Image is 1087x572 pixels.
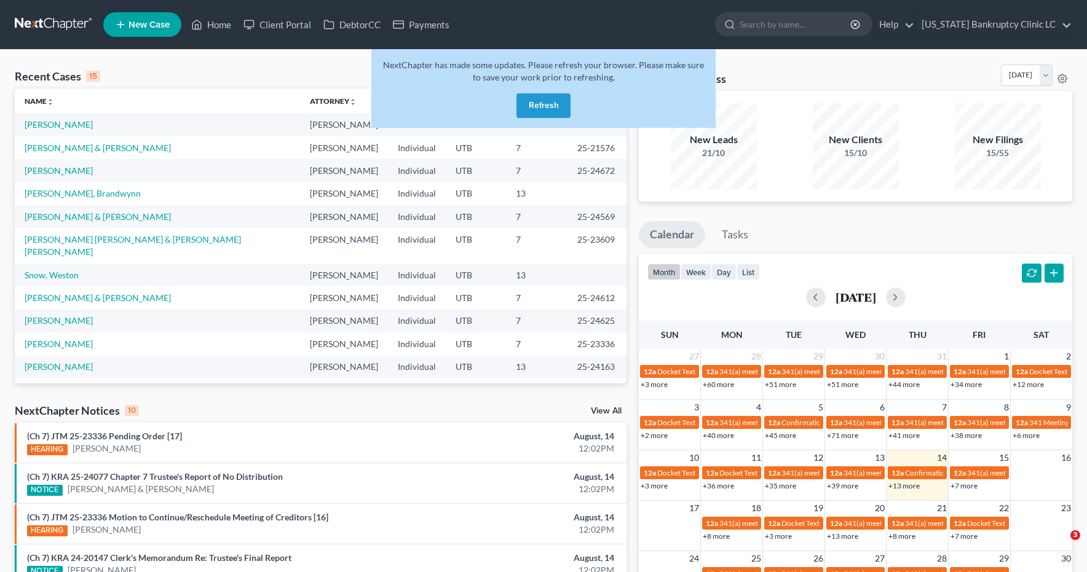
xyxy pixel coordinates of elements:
a: [PERSON_NAME], Brandwynn [25,188,141,198]
a: +12 more [1013,380,1044,389]
button: month [647,264,681,280]
span: 12a [1016,367,1028,376]
span: 12a [644,367,656,376]
div: August, 14 [427,471,614,483]
span: Docket Text: for [PERSON_NAME] & [PERSON_NAME] [657,468,832,477]
span: 23 [1060,501,1072,515]
i: unfold_more [47,98,54,106]
td: [PERSON_NAME] [300,310,388,332]
span: 341(a) meeting for [PERSON_NAME] [719,418,838,427]
td: 7 [506,205,567,228]
td: 7 [506,286,567,309]
a: (Ch 7) JTM 25-23336 Pending Order [17] [27,431,182,441]
td: Individual [388,378,446,401]
td: 7 [506,310,567,332]
a: +6 more [1013,431,1040,440]
span: 10 [688,450,700,465]
div: 15/55 [955,147,1041,159]
td: [PERSON_NAME] [300,356,388,378]
a: +7 more [951,531,978,541]
span: 14 [936,450,948,465]
div: August, 14 [427,430,614,442]
a: +8 more [703,531,730,541]
div: HEARING [27,525,68,536]
a: (Ch 7) KRA 24-20147 Clerk's Memorandum Re: Trustee's Final Report [27,552,291,563]
span: 12a [891,468,904,477]
span: 12a [891,418,904,427]
td: UTB [446,378,506,401]
span: 341(a) meeting for [PERSON_NAME] [844,468,962,477]
a: Attorneyunfold_more [310,96,357,106]
div: 12:02PM [427,442,614,455]
td: Individual [388,332,446,355]
span: 12a [830,418,842,427]
div: August, 14 [427,552,614,564]
a: View All [591,407,622,415]
span: 12a [954,367,966,376]
td: [PERSON_NAME] [300,286,388,309]
td: 7 [506,136,567,159]
td: 25-24625 [567,310,627,332]
span: 24 [688,551,700,566]
span: 341(a) meeting for [PERSON_NAME] [967,367,1086,376]
a: +3 more [641,380,668,389]
a: +38 more [951,431,982,440]
td: 7 [506,228,567,263]
div: 15 [86,71,100,82]
span: 12a [768,519,780,528]
a: +45 more [765,431,796,440]
span: 3 [1070,530,1080,540]
span: Docket Text: for [PERSON_NAME] & [PERSON_NAME] [657,418,832,427]
div: HEARING [27,444,68,455]
td: Individual [388,159,446,182]
td: UTB [446,182,506,205]
span: 1 [1003,349,1010,364]
span: 12 [812,450,824,465]
span: 17 [688,501,700,515]
a: (Ch 7) KRA 25-24077 Chapter 7 Trustee's Report of No Distribution [27,471,283,482]
span: 12a [706,468,718,477]
span: 13 [874,450,886,465]
td: 13 [506,356,567,378]
td: 25-24569 [567,205,627,228]
td: [PERSON_NAME] [300,378,388,401]
a: +51 more [827,380,858,389]
div: 12:02PM [427,483,614,495]
span: 31 [936,349,948,364]
div: 10 [125,405,139,416]
span: 12a [954,468,966,477]
span: 26 [812,551,824,566]
span: 341(a) meeting for [PERSON_NAME] [719,367,838,376]
td: UTB [446,356,506,378]
td: Individual [388,310,446,332]
div: New Leads [671,133,757,147]
a: [PERSON_NAME] [25,119,93,130]
td: Individual [388,264,446,286]
td: UTB [446,159,506,182]
a: +3 more [641,481,668,490]
span: Docket Text: for Crystal [PERSON_NAME] [781,519,915,528]
td: UTB [446,205,506,228]
td: [PERSON_NAME] [300,136,388,159]
a: [US_STATE] Bankruptcy Clinic LC [915,14,1072,36]
span: Tue [786,329,802,340]
span: Docket Text: for [PERSON_NAME] [719,468,829,477]
span: 341(a) meeting for [PERSON_NAME] & [PERSON_NAME] [844,519,1027,528]
div: 12:02PM [427,523,614,536]
a: +7 more [951,481,978,490]
span: 12a [706,519,718,528]
span: 12a [706,418,718,427]
a: [PERSON_NAME] & [PERSON_NAME] [68,483,214,495]
a: Snow, Weston [25,270,79,280]
span: 12a [891,519,904,528]
span: 15 [998,450,1010,465]
a: [PERSON_NAME] & [PERSON_NAME] [25,292,171,303]
a: Calendar [639,221,705,248]
td: 13 [506,182,567,205]
a: +13 more [888,481,920,490]
a: Client Portal [237,14,317,36]
input: Search by name... [740,13,852,36]
button: Refresh [516,93,571,118]
a: +2 more [641,431,668,440]
a: +34 more [951,380,982,389]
